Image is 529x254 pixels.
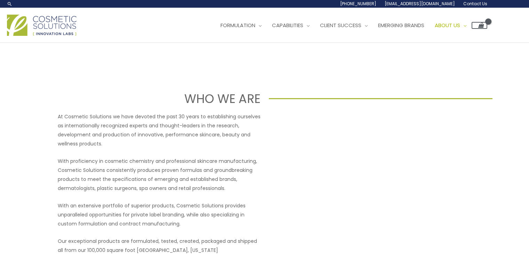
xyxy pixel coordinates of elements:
a: View Shopping Cart, empty [472,22,487,29]
span: Client Success [320,22,361,29]
span: [EMAIL_ADDRESS][DOMAIN_NAME] [385,1,455,7]
a: Formulation [215,15,267,36]
nav: Site Navigation [210,15,487,36]
span: Contact Us [463,1,487,7]
iframe: Get to know Cosmetic Solutions Private Label Skin Care [269,112,472,226]
span: [PHONE_NUMBER] [340,1,376,7]
a: Client Success [315,15,373,36]
a: Search icon link [7,1,13,7]
span: Emerging Brands [378,22,424,29]
span: Capabilities [272,22,303,29]
p: With an extensive portfolio of superior products, Cosmetic Solutions provides unparalleled opport... [58,201,261,228]
p: At Cosmetic Solutions we have devoted the past 30 years to establishing ourselves as internationa... [58,112,261,148]
span: Formulation [221,22,255,29]
a: Emerging Brands [373,15,430,36]
h1: WHO WE ARE [37,90,261,107]
img: Cosmetic Solutions Logo [7,15,77,36]
span: About Us [435,22,460,29]
a: Capabilities [267,15,315,36]
a: About Us [430,15,472,36]
p: With proficiency in cosmetic chemistry and professional skincare manufacturing, Cosmetic Solution... [58,157,261,193]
